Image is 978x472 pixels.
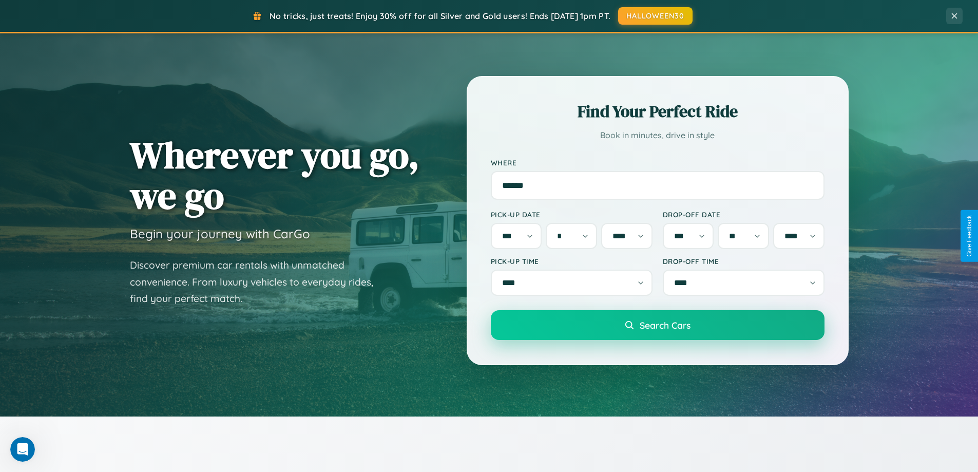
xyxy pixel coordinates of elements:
h1: Wherever you go, we go [130,135,419,216]
label: Drop-off Date [663,210,824,219]
button: Search Cars [491,310,824,340]
div: Give Feedback [966,215,973,257]
button: HALLOWEEN30 [618,7,693,25]
h2: Find Your Perfect Ride [491,100,824,123]
span: No tricks, just treats! Enjoy 30% off for all Silver and Gold users! Ends [DATE] 1pm PT. [270,11,610,21]
p: Book in minutes, drive in style [491,128,824,143]
label: Pick-up Time [491,257,653,266]
iframe: Intercom live chat [10,437,35,462]
h3: Begin your journey with CarGo [130,226,310,241]
label: Drop-off Time [663,257,824,266]
label: Pick-up Date [491,210,653,219]
span: Search Cars [640,319,691,331]
p: Discover premium car rentals with unmatched convenience. From luxury vehicles to everyday rides, ... [130,257,387,307]
label: Where [491,158,824,167]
